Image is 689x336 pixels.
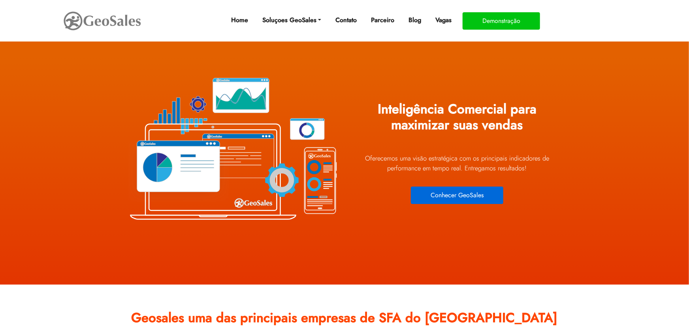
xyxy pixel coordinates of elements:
button: Conhecer GeoSales [411,187,503,204]
h1: Inteligência Comercial para maximizar suas vendas [350,96,564,145]
a: Vagas [432,12,455,28]
button: Demonstração [463,12,540,30]
a: Soluçoes GeoSales [259,12,324,28]
a: Parceiro [368,12,397,28]
img: GeoSales [63,10,142,32]
a: Home [228,12,251,28]
img: Plataforma GeoSales [125,59,339,237]
a: Contato [332,12,360,28]
p: Oferecemos uma visão estratégica com os principais indicadores de performance em tempo real. Ent... [350,153,564,173]
a: Blog [405,12,424,28]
